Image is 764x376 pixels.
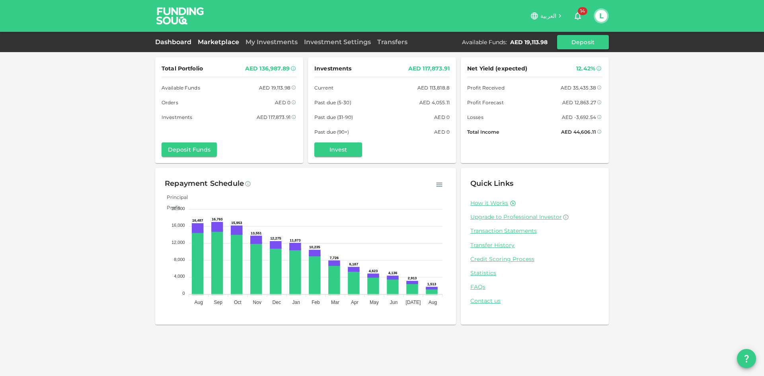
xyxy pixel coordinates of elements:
div: AED 113,818.8 [417,84,450,92]
a: Upgrade to Professional Investor [470,213,599,221]
tspan: Oct [234,300,242,305]
span: Current [314,84,333,92]
span: Losses [467,113,483,121]
span: Profit Forecast [467,98,504,107]
button: question [737,349,756,368]
tspan: 0 [183,291,185,296]
tspan: Aug [194,300,203,305]
div: Available Funds : [462,38,507,46]
tspan: 4,000 [174,274,185,279]
button: Deposit [557,35,609,49]
div: Repayment Schedule [165,177,244,190]
span: Quick Links [470,179,513,188]
span: Investments [314,64,351,74]
span: Upgrade to Professional Investor [470,213,562,220]
a: My Investments [242,38,301,46]
tspan: Nov [253,300,261,305]
tspan: 16,000 [172,223,185,228]
tspan: [DATE] [406,300,421,305]
span: العربية [540,12,556,19]
a: FAQs [470,283,599,291]
a: Credit Scoring Process [470,255,599,263]
tspan: Sep [214,300,223,305]
tspan: Aug [429,300,437,305]
a: Marketplace [195,38,242,46]
div: AED 0 [434,113,450,121]
a: How it Works [470,199,508,207]
div: AED 117,873.91 [408,64,450,74]
a: Statistics [470,269,599,277]
div: AED 4,055.11 [419,98,450,107]
div: AED 35,435.38 [561,84,596,92]
span: Investments [162,113,192,121]
tspan: 8,000 [174,257,185,262]
button: Deposit Funds [162,142,217,157]
div: 12.42% [576,64,595,74]
div: AED 0 [434,128,450,136]
span: Past due (5-30) [314,98,351,107]
button: L [595,10,607,22]
tspan: Apr [351,300,359,305]
tspan: May [370,300,379,305]
div: AED 117,873.91 [257,113,290,121]
button: Invest [314,142,362,157]
a: Transfers [374,38,411,46]
span: Past due (31-90) [314,113,353,121]
span: Net Yield (expected) [467,64,528,74]
tspan: Feb [312,300,320,305]
span: Past due (90+) [314,128,349,136]
a: Transfer History [470,242,599,249]
span: Total Portfolio [162,64,203,74]
span: Total Income [467,128,499,136]
tspan: Jan [292,300,300,305]
div: AED 19,113.98 [259,84,290,92]
tspan: Dec [273,300,281,305]
span: Profit [161,205,180,210]
div: AED 19,113.98 [510,38,548,46]
a: Transaction Statements [470,227,599,235]
span: Principal [161,194,188,200]
a: Investment Settings [301,38,374,46]
div: AED 0 [275,98,290,107]
span: Orders [162,98,178,107]
tspan: 20,000 [172,206,185,211]
div: AED 12,863.27 [562,98,596,107]
tspan: 12,000 [172,240,185,245]
div: AED 136,987.89 [245,64,290,74]
span: Profit Received [467,84,505,92]
tspan: Jun [390,300,398,305]
tspan: Mar [331,300,339,305]
button: 14 [570,8,586,24]
span: Available Funds [162,84,200,92]
div: AED 44,606.11 [561,128,596,136]
a: Dashboard [155,38,195,46]
div: AED -3,692.54 [562,113,596,121]
a: Contact us [470,297,599,305]
span: 14 [578,7,587,15]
